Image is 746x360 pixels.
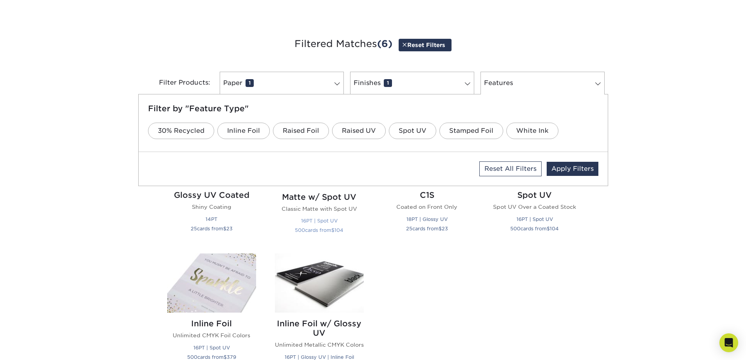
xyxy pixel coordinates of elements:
a: Spot UV [389,123,436,139]
a: Inline Foil [217,123,270,139]
span: 1 [384,79,392,87]
small: 18PT | Glossy UV [406,216,448,222]
small: cards from [510,226,559,232]
img: Inline Foil Postcards [167,253,256,313]
p: Coated on Front Only [383,203,471,211]
a: Features [480,72,605,94]
small: 16PT | Spot UV [193,345,230,351]
img: Inline Foil w/ Glossy UV Postcards [275,253,364,313]
h2: Inline Foil w/ Glossy UV [275,319,364,338]
p: Shiny Coating [167,203,256,211]
a: White Ink [506,123,558,139]
div: Filter Products: [138,72,217,94]
a: Stamped Foil [439,123,503,139]
h2: Glossy UV Coated [167,190,256,200]
small: 14PT [206,216,217,222]
span: $ [223,226,226,232]
div: Open Intercom Messenger [719,333,738,352]
span: $ [547,226,550,232]
a: Raised UV [332,123,386,139]
span: (6) [377,38,392,49]
a: Paper1 [220,72,344,94]
a: Reset All Filters [479,161,542,176]
span: 104 [334,227,343,233]
small: cards from [406,226,448,232]
small: cards from [191,226,233,232]
span: 500 [295,227,305,233]
span: 500 [187,354,197,360]
h3: Filtered Matches [144,26,602,62]
span: 23 [226,226,233,232]
h2: C1S [383,190,471,200]
span: 25 [406,226,412,232]
h2: Inline Foil [167,319,256,328]
p: Unlimited Metallic CMYK Colors [275,341,364,349]
span: 104 [550,226,559,232]
span: 500 [510,226,520,232]
small: 16PT | Glossy UV | Inline Foil [285,354,354,360]
p: Spot UV Over a Coated Stock [490,203,579,211]
h2: Spot UV [490,190,579,200]
a: 30% Recycled [148,123,214,139]
span: $ [439,226,442,232]
small: 16PT | Spot UV [517,216,553,222]
span: 1 [246,79,254,87]
iframe: Google Customer Reviews [2,336,67,357]
h5: Filter by "Feature Type" [148,104,598,113]
span: 25 [191,226,197,232]
a: Reset Filters [399,39,452,51]
a: Finishes1 [350,72,474,94]
a: Apply Filters [547,162,598,176]
span: 379 [227,354,236,360]
span: $ [224,354,227,360]
small: cards from [187,354,236,360]
p: Classic Matte with Spot UV [275,205,364,213]
span: $ [331,227,334,233]
p: Unlimited CMYK Foil Colors [167,331,256,339]
a: Raised Foil [273,123,329,139]
small: cards from [295,227,343,233]
h2: Matte w/ Spot UV [275,192,364,202]
span: 23 [442,226,448,232]
small: 16PT | Spot UV [301,218,338,224]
